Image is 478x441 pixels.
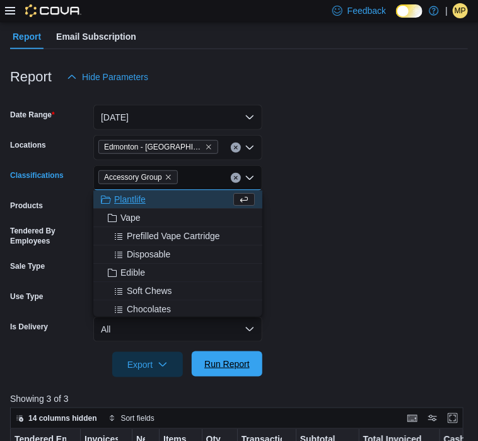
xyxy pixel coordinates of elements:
[120,352,175,377] span: Export
[245,143,255,153] button: Open list of options
[120,266,145,279] span: Edible
[93,227,262,245] button: Prefilled Vape Cartridge
[127,230,220,242] span: Prefilled Vape Cartridge
[93,264,262,282] button: Edible
[165,173,172,181] button: Remove Accessory Group from selection in this group
[245,173,255,183] button: Close list of options
[56,24,136,49] span: Email Subscription
[93,191,262,209] button: Plantlife
[10,261,45,271] label: Sale Type
[445,3,448,18] p: |
[93,317,262,342] button: All
[192,351,262,377] button: Run Report
[10,201,43,211] label: Products
[127,285,172,297] span: Soft Chews
[425,411,440,426] button: Display options
[231,173,241,183] button: Clear input
[93,105,262,130] button: [DATE]
[114,193,146,206] span: Plantlife
[62,64,153,90] button: Hide Parameters
[93,282,262,300] button: Soft Chews
[103,411,160,426] button: Sort fields
[93,300,262,319] button: Chocolates
[10,291,43,302] label: Use Type
[10,170,64,180] label: Classifications
[10,322,48,332] label: Is Delivery
[231,143,241,153] button: Clear input
[10,69,52,85] h3: Report
[28,413,97,423] span: 14 columns hidden
[10,140,46,150] label: Locations
[445,411,460,426] button: Enter fullscreen
[98,140,218,154] span: Edmonton - Winterburn
[455,3,466,18] span: MP
[127,248,170,261] span: Disposable
[396,4,423,18] input: Dark Mode
[98,170,178,184] span: Accessory Group
[11,411,102,426] button: 14 columns hidden
[10,392,468,405] p: Showing 3 of 3
[347,4,386,17] span: Feedback
[204,358,250,370] span: Run Report
[121,413,154,423] span: Sort fields
[13,24,41,49] span: Report
[104,141,202,153] span: Edmonton - [GEOGRAPHIC_DATA]
[10,110,55,120] label: Date Range
[104,171,162,184] span: Accessory Group
[453,3,468,18] div: Melissa Pettitt
[82,71,148,83] span: Hide Parameters
[205,143,213,151] button: Remove Edmonton - Winterburn from selection in this group
[405,411,420,426] button: Keyboard shortcuts
[127,303,171,315] span: Chocolates
[25,4,81,17] img: Cova
[10,226,88,246] label: Tendered By Employees
[120,211,141,224] span: Vape
[93,245,262,264] button: Disposable
[93,209,262,227] button: Vape
[112,352,183,377] button: Export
